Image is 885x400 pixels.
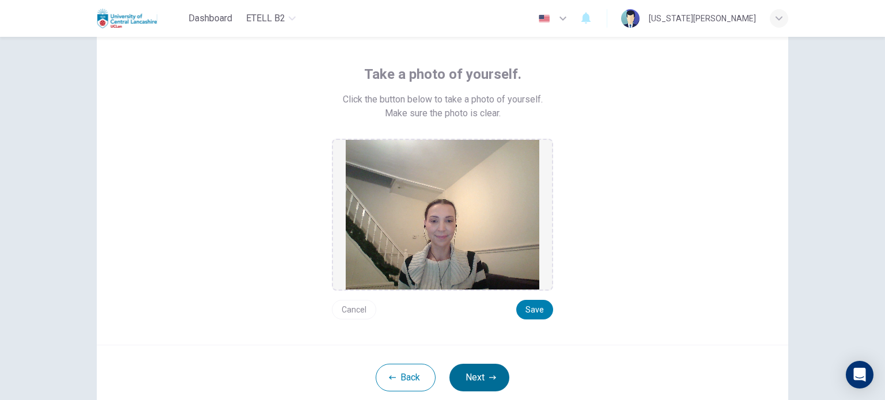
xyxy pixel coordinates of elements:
[537,14,551,23] img: en
[385,106,501,120] span: Make sure the photo is clear.
[846,361,873,388] div: Open Intercom Messenger
[246,12,285,25] span: eTELL B2
[649,12,756,25] div: [US_STATE][PERSON_NAME]
[621,9,640,28] img: Profile picture
[376,364,436,391] button: Back
[364,65,521,83] span: Take a photo of yourself.
[346,140,539,289] img: preview screemshot
[343,93,543,106] span: Click the button below to take a photo of yourself.
[184,8,237,29] button: Dashboard
[97,7,184,30] a: Uclan logo
[332,300,376,319] button: Cancel
[241,8,300,29] button: eTELL B2
[449,364,509,391] button: Next
[516,300,553,319] button: Save
[97,7,157,30] img: Uclan logo
[188,12,232,25] span: Dashboard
